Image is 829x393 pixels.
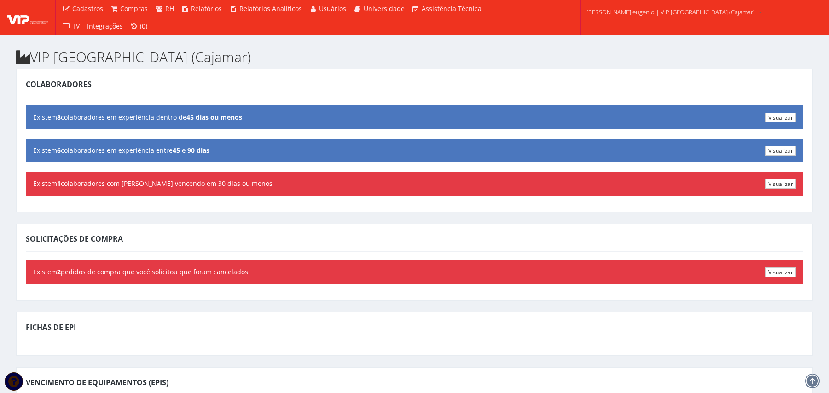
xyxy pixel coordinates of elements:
span: Integrações [87,22,123,30]
span: Vencimento de Equipamentos (EPIs) [26,377,168,387]
span: [PERSON_NAME].eugenio | VIP [GEOGRAPHIC_DATA] (Cajamar) [586,7,755,17]
div: Existem colaboradores com [PERSON_NAME] vencendo em 30 dias ou menos [26,172,803,196]
span: (0) [140,22,147,30]
span: Fichas de EPI [26,322,76,332]
span: Colaboradores [26,79,92,89]
span: TV [72,22,80,30]
b: 45 dias ou menos [186,113,242,121]
span: Relatórios [191,4,222,13]
a: (0) [127,17,151,35]
b: 6 [57,146,61,155]
b: 2 [57,267,61,276]
a: TV [58,17,83,35]
div: Existem colaboradores em experiência entre [26,139,803,162]
div: Existem colaboradores em experiência dentro de [26,105,803,129]
a: Visualizar [765,267,796,277]
img: logo [7,11,48,24]
span: Solicitações de Compra [26,234,123,244]
span: Usuários [319,4,346,13]
a: Visualizar [765,146,796,156]
div: Existem pedidos de compra que você solicitou que foram cancelados [26,260,803,284]
h2: VIP [GEOGRAPHIC_DATA] (Cajamar) [16,49,813,64]
span: Compras [120,4,148,13]
span: Universidade [364,4,405,13]
b: 45 e 90 dias [173,146,209,155]
span: Cadastros [72,4,103,13]
span: Relatórios Analíticos [239,4,302,13]
span: Assistência Técnica [422,4,481,13]
a: Visualizar [765,179,796,189]
b: 1 [57,179,61,188]
span: RH [165,4,174,13]
a: Integrações [83,17,127,35]
a: Visualizar [765,113,796,122]
b: 8 [57,113,61,121]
